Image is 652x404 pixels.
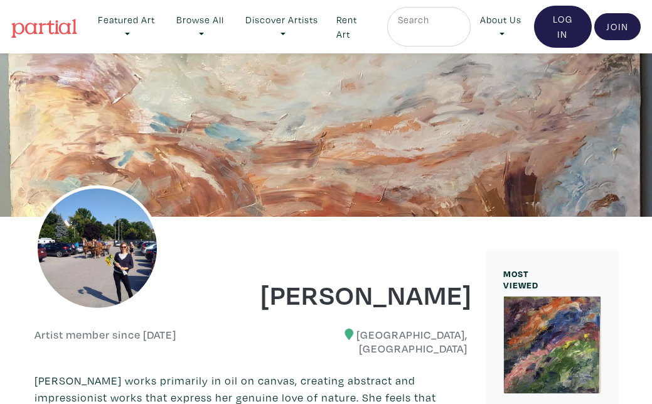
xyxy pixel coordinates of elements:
a: Rent Art [331,7,379,47]
small: MOST VIEWED [503,268,538,291]
a: Featured Art [88,7,164,47]
img: phpThumb.php [35,185,160,311]
h6: [GEOGRAPHIC_DATA], [GEOGRAPHIC_DATA] [260,328,468,355]
a: About Us [471,7,531,47]
a: Discover Artists [237,7,328,47]
h1: [PERSON_NAME] [260,277,468,311]
h6: Artist member since [DATE] [35,328,176,342]
a: Join [594,13,641,41]
input: Search [397,12,459,28]
a: Log In [534,6,592,48]
a: Browse All [167,7,233,47]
